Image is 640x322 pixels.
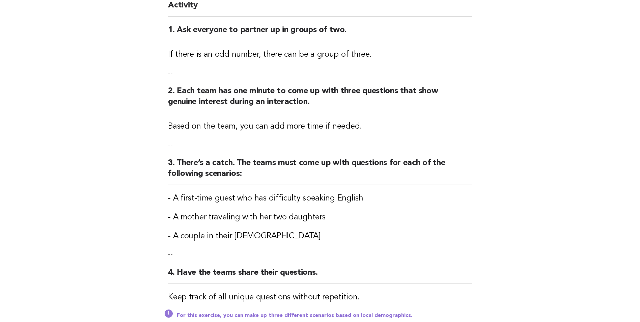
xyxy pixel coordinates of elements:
[168,292,472,303] h3: Keep track of all unique questions without repetition.
[168,250,472,259] p: --
[168,267,472,284] h2: 4. Have the teams share their questions.
[168,193,472,204] h3: - A first-time guest who has difficulty speaking English
[168,158,472,185] h2: 3. There’s a catch. The teams must come up with questions for each of the following scenarios:
[168,86,472,113] h2: 2. Each team has one minute to come up with three questions that show genuine interest during an ...
[168,49,472,60] h3: If there is an odd number, there can be a group of three.
[168,231,472,242] h3: - A couple in their [DEMOGRAPHIC_DATA]
[168,140,472,150] p: --
[177,312,472,319] p: For this exercise, you can make up three different scenarios based on local demographics.
[168,212,472,223] h3: - A mother traveling with her two daughters
[168,25,472,41] h2: 1. Ask everyone to partner up in groups of two.
[168,121,472,132] h3: Based on the team, you can add more time if needed.
[168,68,472,78] p: --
